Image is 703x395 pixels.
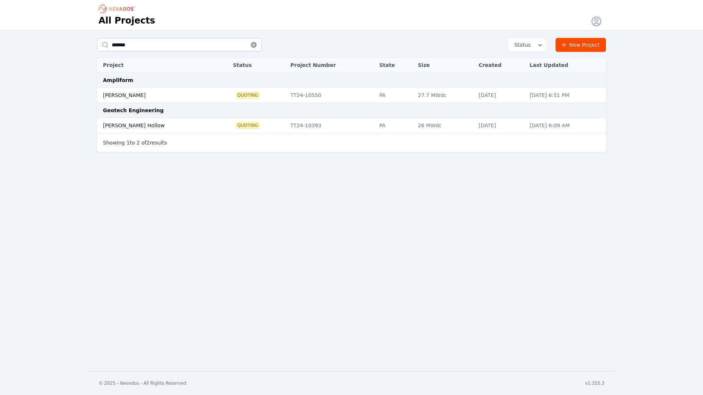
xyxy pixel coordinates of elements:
[414,58,475,73] th: Size
[414,118,475,133] td: 26 MWdc
[97,118,606,133] tr: [PERSON_NAME] HollowQuotingTT24-10393PA26 MWdc[DATE][DATE] 6:09 AM
[97,103,606,118] td: Geotech Engineering
[526,88,606,103] td: [DATE] 6:51 PM
[414,88,475,103] td: 27.7 MWdc
[99,380,186,386] div: © 2025 - Nevados - All Rights Reserved
[97,73,606,88] td: Ampliform
[556,38,606,52] a: New Project
[99,15,155,26] h1: All Projects
[97,88,606,103] tr: [PERSON_NAME]QuotingTT24-10550PA27.7 MWdc[DATE][DATE] 6:51 PM
[475,58,526,73] th: Created
[136,140,140,146] span: 2
[375,118,414,133] td: PA
[287,58,376,73] th: Project Number
[97,118,217,133] td: [PERSON_NAME] Hollow
[103,139,167,146] p: Showing to of results
[526,58,606,73] th: Last Updated
[236,122,260,128] span: Quoting
[475,118,526,133] td: [DATE]
[236,92,260,98] span: Quoting
[97,88,217,103] td: [PERSON_NAME]
[475,88,526,103] td: [DATE]
[99,3,138,15] nav: Breadcrumb
[97,58,217,73] th: Project
[585,380,604,386] div: v1.255.3
[287,118,376,133] td: TT24-10393
[126,140,130,146] span: 1
[146,140,150,146] span: 2
[511,41,531,49] span: Status
[508,38,547,51] button: Status
[375,58,414,73] th: State
[375,88,414,103] td: PA
[526,118,606,133] td: [DATE] 6:09 AM
[229,58,287,73] th: Status
[287,88,376,103] td: TT24-10550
